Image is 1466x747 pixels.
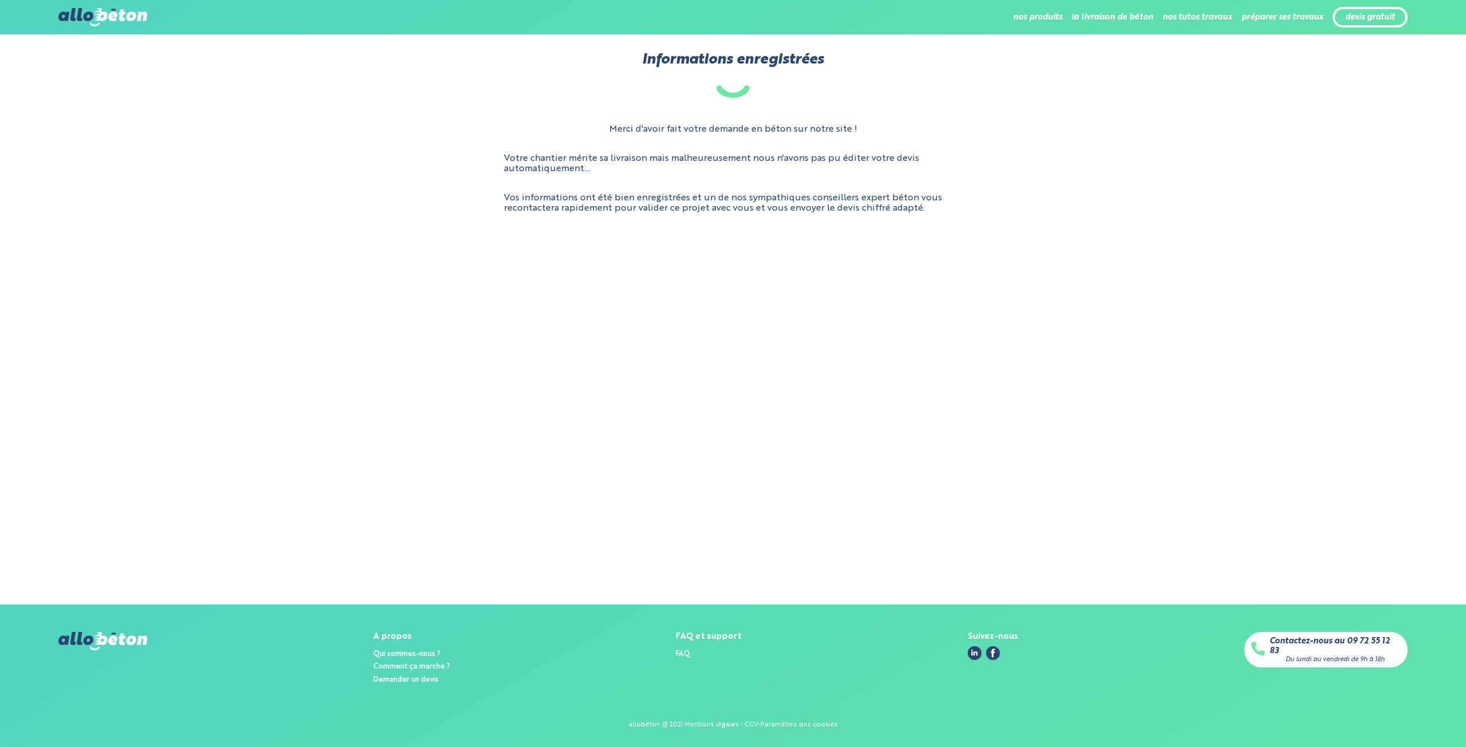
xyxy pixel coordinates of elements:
div: Du lundi au vendredi de 9h à 18h [1286,656,1385,663]
p: Vos informations ont été bien enregistrées et un de nos sympathiques conseillers expert béton vou... [504,193,962,214]
a: Demander un devis [373,676,439,683]
div: allobéton @ 2021 [629,721,683,729]
a: Qui sommes-nous ? [373,650,440,658]
li: nos tutos travaux [1162,3,1232,31]
a: devis gratuit [1345,13,1395,22]
img: allobéton [58,8,147,26]
iframe: Help widget launcher [1364,702,1453,734]
div: A propos [373,632,450,642]
div: - [758,721,760,729]
li: préparer ses travaux [1242,3,1323,31]
a: Mentions légales [685,721,739,728]
p: Votre chantier mérite sa livraison mais malheureusement nous n'avons pas pu éditer votre devis au... [504,153,962,175]
a: Paramètres des cookies [760,721,838,728]
p: Merci d'avoir fait votre demande en béton sur notre site ! [609,124,857,135]
li: nos produits [1013,3,1062,31]
div: - [683,721,685,729]
a: Contactez-nous au 09 72 55 12 83 [1270,637,1401,655]
li: la livraison de béton [1071,3,1153,31]
img: allobéton [58,632,147,650]
a: CGV [744,721,758,728]
a: Comment ça marche ? [373,663,450,670]
div: Suivez-nous [968,632,1018,642]
span: - [740,721,743,728]
div: FAQ et support [676,632,742,642]
a: FAQ [676,650,690,658]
